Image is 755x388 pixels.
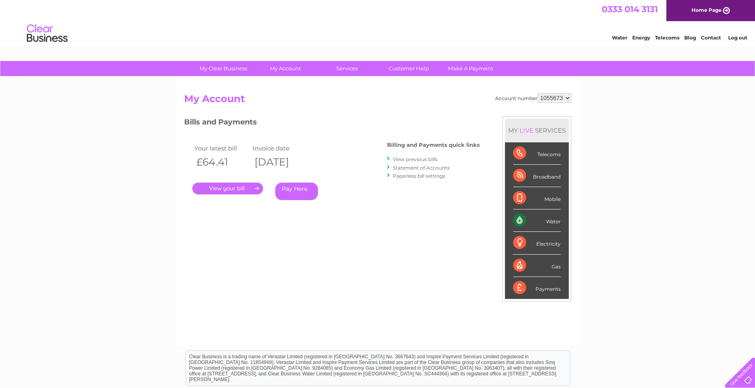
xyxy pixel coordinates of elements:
[393,165,450,171] a: Statement of Accounts
[190,61,257,76] a: My Clear Business
[505,119,569,142] div: MY SERVICES
[513,232,561,254] div: Electricity
[375,61,442,76] a: Customer Help
[393,173,445,179] a: Paperless bill settings
[192,183,263,194] a: .
[26,21,68,46] img: logo.png
[186,4,570,39] div: Clear Business is a trading name of Verastar Limited (registered in [GEOGRAPHIC_DATA] No. 3667643...
[632,35,650,41] a: Energy
[728,35,747,41] a: Log out
[252,61,319,76] a: My Account
[387,142,480,148] h4: Billing and Payments quick links
[250,154,309,170] th: [DATE]
[612,35,627,41] a: Water
[701,35,721,41] a: Contact
[313,61,381,76] a: Services
[513,255,561,277] div: Gas
[184,116,480,131] h3: Bills and Payments
[513,142,561,165] div: Telecoms
[513,277,561,299] div: Payments
[513,187,561,209] div: Mobile
[437,61,504,76] a: Make A Payment
[192,154,251,170] th: £64.41
[275,183,318,200] a: Pay Here
[513,165,561,187] div: Broadband
[192,143,251,154] td: Your latest bill
[250,143,309,154] td: Invoice date
[655,35,679,41] a: Telecoms
[602,4,658,14] a: 0333 014 3131
[495,93,571,103] div: Account number
[184,93,571,109] h2: My Account
[513,209,561,232] div: Water
[518,126,535,134] div: LIVE
[684,35,696,41] a: Blog
[393,156,437,162] a: View previous bills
